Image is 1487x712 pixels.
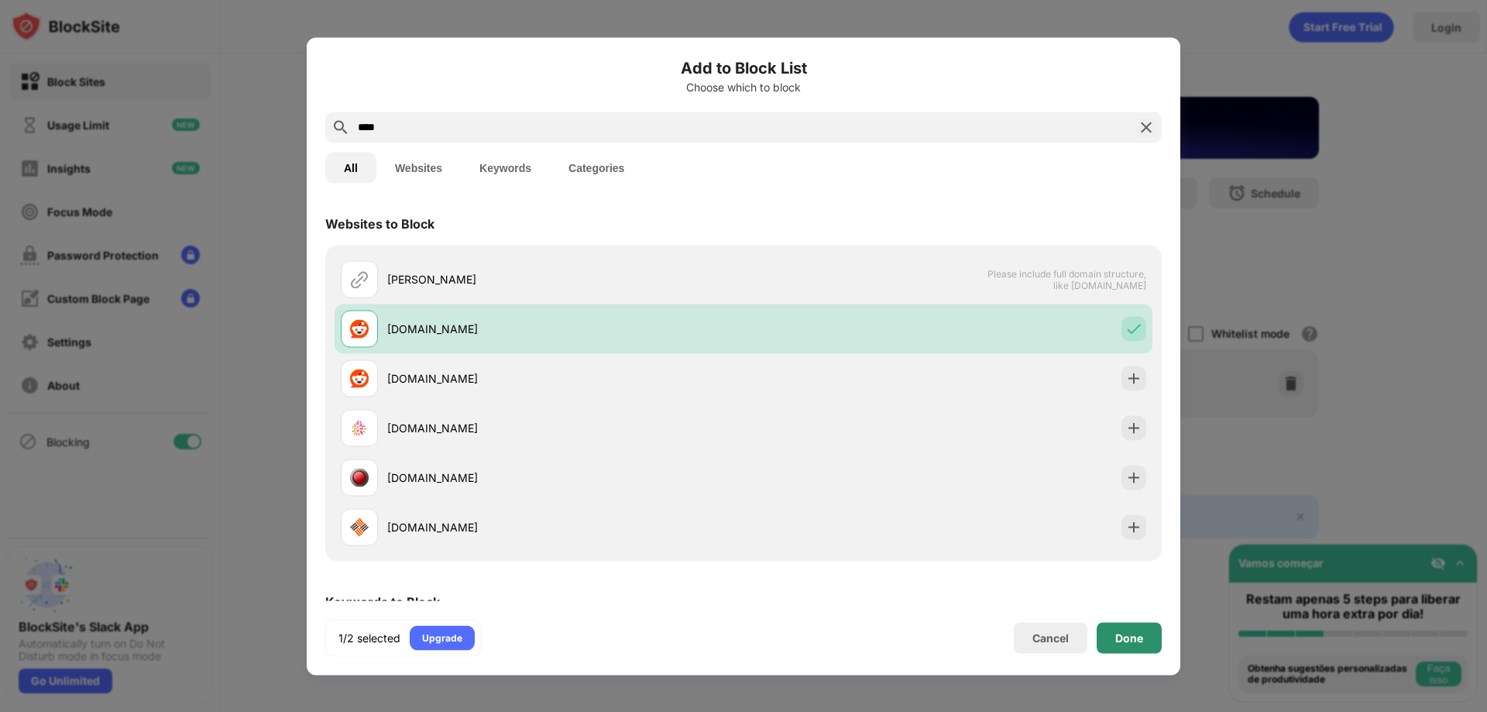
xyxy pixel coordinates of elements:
[387,370,743,387] div: [DOMAIN_NAME]
[987,267,1146,291] span: Please include full domain structure, like [DOMAIN_NAME]
[350,518,369,536] img: favicons
[422,630,462,645] div: Upgrade
[350,270,369,288] img: url.svg
[331,118,350,136] img: search.svg
[376,152,461,183] button: Websites
[325,152,376,183] button: All
[387,420,743,436] div: [DOMAIN_NAME]
[350,319,369,338] img: favicons
[1137,118,1156,136] img: search-close
[1115,631,1143,644] div: Done
[325,56,1162,79] h6: Add to Block List
[387,321,743,337] div: [DOMAIN_NAME]
[325,215,434,231] div: Websites to Block
[461,152,550,183] button: Keywords
[387,470,743,486] div: [DOMAIN_NAME]
[550,152,643,183] button: Categories
[387,519,743,535] div: [DOMAIN_NAME]
[1032,631,1069,645] div: Cancel
[350,369,369,387] img: favicons
[325,81,1162,93] div: Choose which to block
[387,271,743,287] div: [PERSON_NAME]
[325,593,440,609] div: Keywords to Block
[350,418,369,437] img: favicons
[350,468,369,487] img: favicons
[338,630,400,645] div: 1/2 selected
